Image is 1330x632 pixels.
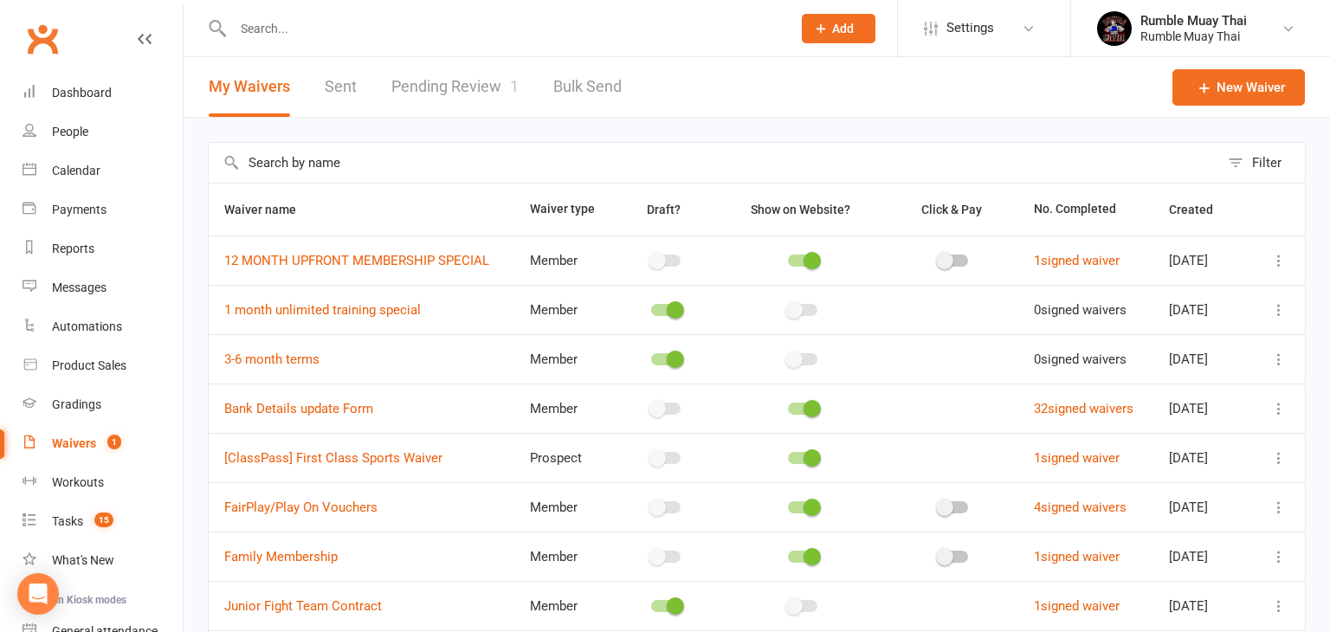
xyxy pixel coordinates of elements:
a: Product Sales [23,346,183,385]
button: Waiver name [224,199,315,220]
span: 0 signed waivers [1034,302,1127,318]
span: Add [832,22,854,35]
a: Gradings [23,385,183,424]
span: Click & Pay [921,203,982,216]
a: New Waiver [1172,69,1305,106]
a: Automations [23,307,183,346]
a: Pending Review1 [391,57,519,117]
a: 12 MONTH UPFRONT MEMBERSHIP SPECIAL [224,253,489,268]
button: Show on Website? [735,199,869,220]
div: Open Intercom Messenger [17,573,59,615]
a: 1signed waiver [1034,253,1120,268]
button: Click & Pay [906,199,1001,220]
div: Messages [52,281,107,294]
th: No. Completed [1018,184,1153,235]
a: Bulk Send [553,57,622,117]
div: Rumble Muay Thai [1140,29,1247,44]
a: Calendar [23,152,183,190]
a: Clubworx [21,17,64,61]
td: Member [514,532,614,581]
div: Workouts [52,475,104,489]
a: Reports [23,229,183,268]
a: Payments [23,190,183,229]
th: Waiver type [514,184,614,235]
span: Created [1169,203,1232,216]
div: Dashboard [52,86,112,100]
a: What's New [23,541,183,580]
img: thumb_image1688088946.png [1097,11,1132,46]
a: Waivers 1 [23,424,183,463]
span: Waiver name [224,203,315,216]
a: Workouts [23,463,183,502]
td: Member [514,285,614,334]
div: Waivers [52,436,96,450]
td: [DATE] [1153,581,1251,630]
a: Dashboard [23,74,183,113]
td: [DATE] [1153,285,1251,334]
a: Tasks 15 [23,502,183,541]
a: Junior Fight Team Contract [224,598,382,614]
input: Search by name [209,143,1219,183]
td: [DATE] [1153,384,1251,433]
span: Draft? [647,203,681,216]
div: Product Sales [52,358,126,372]
a: 1signed waiver [1034,598,1120,614]
td: [DATE] [1153,532,1251,581]
td: [DATE] [1153,482,1251,532]
div: Automations [52,319,122,333]
a: FairPlay/Play On Vouchers [224,500,378,515]
a: Messages [23,268,183,307]
button: My Waivers [209,57,290,117]
div: Reports [52,242,94,255]
td: [DATE] [1153,433,1251,482]
a: 1signed waiver [1034,549,1120,564]
div: What's New [52,553,114,567]
span: 15 [94,513,113,527]
div: Rumble Muay Thai [1140,13,1247,29]
td: Member [514,384,614,433]
a: 4signed waivers [1034,500,1127,515]
button: Draft? [631,199,700,220]
td: Member [514,235,614,285]
td: [DATE] [1153,235,1251,285]
a: Family Membership [224,549,338,564]
span: Show on Website? [751,203,850,216]
td: Member [514,581,614,630]
a: [ClassPass] First Class Sports Waiver [224,450,442,466]
a: 32signed waivers [1034,401,1133,416]
span: Settings [946,9,994,48]
div: Calendar [52,164,100,177]
a: 3-6 month terms [224,351,320,367]
div: Tasks [52,514,83,528]
span: 1 [510,77,519,95]
div: Payments [52,203,107,216]
a: 1signed waiver [1034,450,1120,466]
div: Filter [1252,152,1282,173]
button: Add [802,14,875,43]
span: 0 signed waivers [1034,351,1127,367]
td: [DATE] [1153,334,1251,384]
td: Member [514,334,614,384]
a: Bank Details update Form [224,401,373,416]
a: Sent [325,57,357,117]
td: Prospect [514,433,614,482]
a: 1 month unlimited training special [224,302,421,318]
button: Created [1169,199,1232,220]
input: Search... [228,16,779,41]
span: 1 [107,435,121,449]
div: Gradings [52,397,101,411]
button: Filter [1219,143,1305,183]
a: People [23,113,183,152]
td: Member [514,482,614,532]
div: People [52,125,88,139]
